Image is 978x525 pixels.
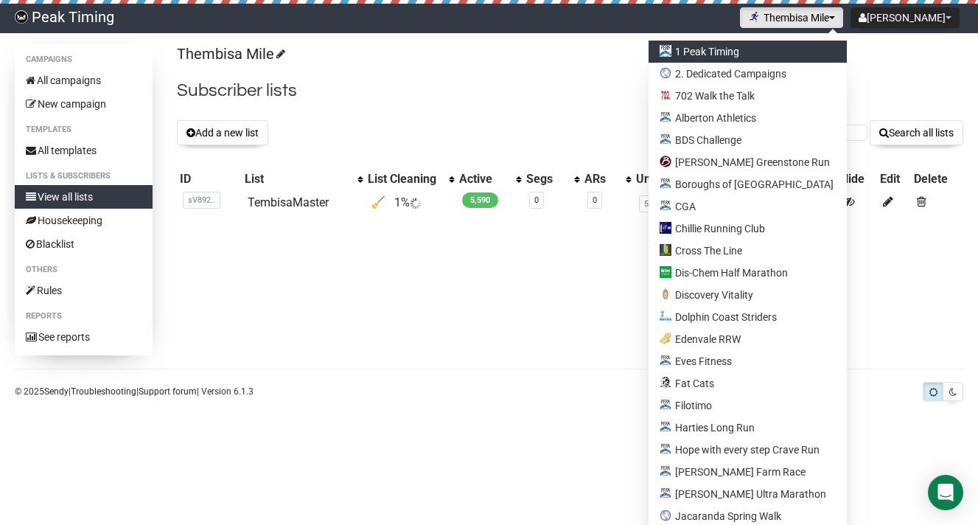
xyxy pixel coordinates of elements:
li: Reports [15,307,153,325]
a: Fat Cats [649,372,847,394]
a: Housekeeping [15,209,153,232]
th: Active: No sort applied, activate to apply an ascending sort [456,169,523,190]
div: Edit [880,172,908,187]
a: Eves Fitness [649,350,847,372]
img: 55.jpg [660,244,671,256]
a: All templates [15,139,153,162]
li: Lists & subscribers [15,167,153,185]
a: All campaigns [15,69,153,92]
div: Unsubscribed [636,172,738,187]
a: Support forum [139,386,197,397]
td: 307 [633,190,752,216]
img: 54.png [660,288,671,300]
div: Segs [526,172,567,187]
th: ID: No sort applied, sorting is disabled [177,169,242,190]
img: 17.png [660,89,671,101]
div: Delete [914,172,960,187]
img: favicons [660,200,671,212]
th: Unsubscribed: No sort applied, activate to apply an ascending sort [633,169,752,190]
a: [PERSON_NAME] Farm Race [649,461,847,483]
img: fe6304f8dfb71b1e94859481f946d94f [15,10,28,24]
a: New campaign [15,92,153,116]
a: Harties Long Run [649,417,847,439]
img: favicons [660,510,671,521]
img: loader.gif [410,198,422,209]
a: Thembisa Mile [177,45,283,63]
a: CGA [649,195,847,218]
span: 5.21% [639,195,671,212]
th: Segs: No sort applied, activate to apply an ascending sort [523,169,581,190]
li: Templates [15,121,153,139]
a: 702 Walk the Talk [649,85,847,107]
a: BDS Challenge [649,129,847,151]
img: favicons [660,133,671,145]
a: Chillie Running Club [649,218,847,240]
a: [PERSON_NAME] Greenstone Run [649,151,847,173]
a: 1 Peak Timing [649,41,847,63]
img: favicons [660,443,671,455]
a: 0 [534,195,539,205]
a: 2. Dedicated Campaigns [649,63,847,85]
img: favicons [660,355,671,366]
a: See reports [15,325,153,349]
a: Boroughs of [GEOGRAPHIC_DATA] [649,173,847,195]
img: favicons [660,421,671,433]
a: Dolphin Coast Striders [649,306,847,328]
a: Rules [15,279,153,302]
img: 10.png [660,310,671,322]
img: favicons [660,111,671,123]
button: Thembisa Mile [740,7,843,28]
img: favicons [660,465,671,477]
div: Hide [840,172,874,187]
div: ARs [584,172,618,187]
img: favicons [660,178,671,190]
a: Hope with every step Crave Run [649,439,847,461]
a: Filotimo [649,394,847,417]
div: List [245,172,349,187]
img: 60.jpg [660,222,671,234]
div: ID [180,172,239,187]
img: favicons [660,156,671,167]
div: Open Intercom Messenger [928,475,963,510]
img: favicons [660,399,671,411]
img: favicons [748,11,760,23]
a: 0 [593,195,597,205]
img: favicons [660,67,671,79]
button: [PERSON_NAME] [850,7,960,28]
span: sV892.. [183,192,220,209]
a: View all lists [15,185,153,209]
span: 5,590 [462,192,498,208]
a: [PERSON_NAME] Ultra Marathon [649,483,847,505]
th: List Cleaning: No sort applied, activate to apply an ascending sort [365,169,456,190]
li: Campaigns [15,51,153,69]
a: Discovery Vitality [649,284,847,306]
h2: Subscriber lists [177,77,963,104]
a: Dis-Chem Half Marathon [649,262,847,284]
a: Troubleshooting [71,386,136,397]
button: Search all lists [870,120,963,145]
th: ARs: No sort applied, activate to apply an ascending sort [581,169,633,190]
a: TembisaMaster [248,195,329,209]
a: Alberton Athletics [649,107,847,129]
div: Active [459,172,509,187]
img: favicons [660,487,671,499]
th: Delete: No sort applied, sorting is disabled [911,169,963,190]
div: List Cleaning [368,172,441,187]
p: © 2025 | | | Version 6.1.3 [15,383,254,400]
li: Others [15,261,153,279]
img: 7.png [660,266,671,278]
a: Sendy [44,386,69,397]
th: Edit: No sort applied, sorting is disabled [877,169,911,190]
img: 2.jpg [660,45,671,57]
img: favicons [660,377,671,389]
a: Edenvale RRW [649,328,847,350]
th: List: No sort applied, activate to apply an ascending sort [242,169,364,190]
button: Add a new list [177,120,268,145]
th: Hide: No sort applied, sorting is disabled [837,169,877,190]
a: Blacklist [15,232,153,256]
img: favicons [660,333,671,344]
a: Cross The Line [649,240,847,262]
td: 🧹 1% [365,190,456,216]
